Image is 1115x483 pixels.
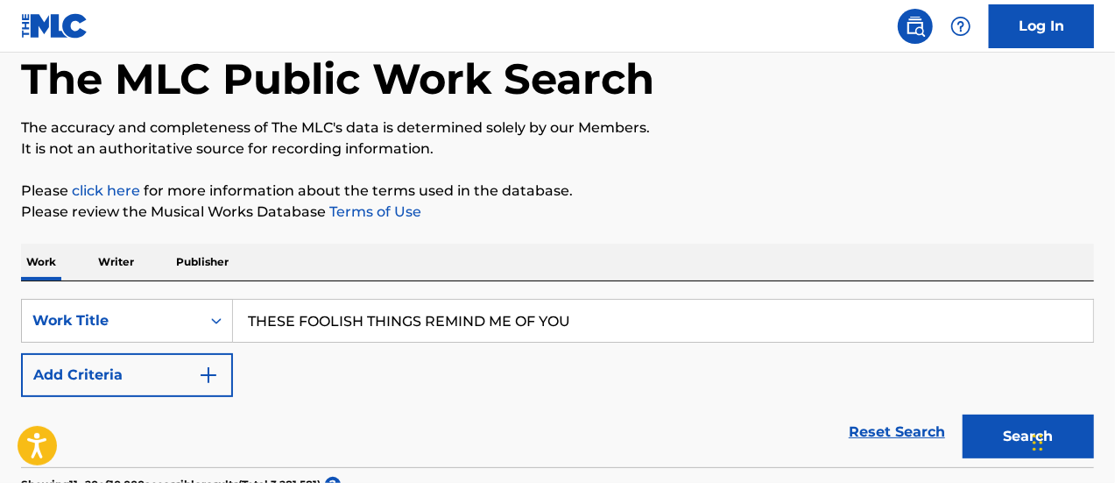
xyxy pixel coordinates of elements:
[32,310,190,331] div: Work Title
[21,53,654,105] h1: The MLC Public Work Search
[72,182,140,199] a: click here
[21,181,1094,202] p: Please for more information about the terms used in the database.
[905,16,926,37] img: search
[21,353,233,397] button: Add Criteria
[21,13,88,39] img: MLC Logo
[198,365,219,386] img: 9d2ae6d4665cec9f34b9.svg
[1027,399,1115,483] div: Widget de chat
[943,9,978,44] div: Help
[1033,416,1043,469] div: Arrastrar
[93,244,139,281] p: Writer
[840,413,954,451] a: Reset Search
[171,244,234,281] p: Publisher
[326,203,421,220] a: Terms of Use
[963,415,1094,458] button: Search
[898,9,933,44] a: Public Search
[21,299,1094,467] form: Search Form
[21,244,61,281] p: Work
[1027,399,1115,483] iframe: Chat Widget
[21,202,1094,223] p: Please review the Musical Works Database
[989,4,1094,48] a: Log In
[950,16,971,37] img: help
[21,117,1094,139] p: The accuracy and completeness of The MLC's data is determined solely by our Members.
[21,139,1094,160] p: It is not an authoritative source for recording information.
